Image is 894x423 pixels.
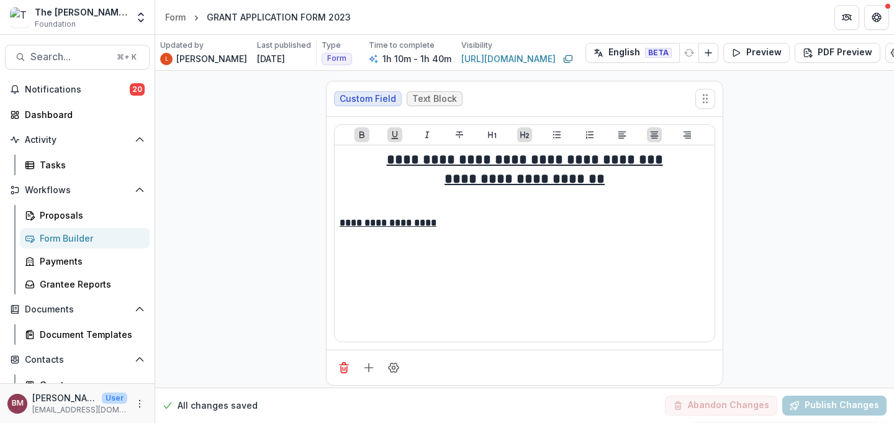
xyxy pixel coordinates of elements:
p: User [102,393,127,404]
p: 1h 10m - 1h 40m [382,52,451,65]
div: Dashboard [25,108,140,121]
p: [PERSON_NAME] [32,391,97,404]
div: The [PERSON_NAME] and [PERSON_NAME] Foundation Workflow Sandbox [35,6,127,19]
button: Refresh Translation [679,43,699,63]
button: Field Settings [384,358,404,378]
div: Lucy [165,57,168,61]
span: 20 [130,83,145,96]
button: PDF Preview [795,43,880,63]
p: Visibility [461,40,492,51]
a: Payments [20,251,150,271]
button: English BETA [585,43,680,63]
button: Notifications20 [5,80,150,99]
button: Open entity switcher [132,5,150,30]
button: Abandon Changes [665,396,777,416]
nav: breadcrumb [160,8,356,26]
div: Proposals [40,209,140,222]
button: Partners [834,5,859,30]
div: Document Templates [40,328,140,341]
button: Align Right [680,127,695,142]
span: Contacts [25,355,130,365]
button: Bold [354,127,369,142]
button: Delete field [334,358,354,378]
img: The Carol and James Collins Foundation Workflow Sandbox [10,7,30,27]
a: Form [160,8,191,26]
span: Custom Field [340,94,396,104]
button: Strike [452,127,467,142]
span: Text Block [412,94,457,104]
a: [URL][DOMAIN_NAME] [461,52,556,65]
button: Ordered List [582,127,597,142]
p: Time to complete [369,40,435,51]
a: Proposals [20,205,150,225]
p: [DATE] [257,52,285,65]
p: All changes saved [178,399,258,412]
button: Publish Changes [782,396,887,416]
button: Get Help [864,5,889,30]
span: Foundation [35,19,76,30]
button: Bullet List [549,127,564,142]
div: Tasks [40,158,140,171]
div: GRANT APPLICATION FORM 2023 [207,11,351,24]
button: Heading 2 [517,127,532,142]
button: Underline [387,127,402,142]
span: Activity [25,135,130,145]
a: Grantee Reports [20,274,150,294]
div: Form Builder [40,232,140,245]
div: Grantee Reports [40,278,140,291]
button: Align Left [615,127,630,142]
button: Search... [5,45,150,70]
button: More [132,396,147,411]
div: ⌘ + K [114,50,139,64]
button: Open Documents [5,299,150,319]
button: Open Contacts [5,350,150,370]
p: [PERSON_NAME] [176,52,247,65]
a: Grantees [20,375,150,395]
button: Add Language [698,43,718,63]
button: Heading 1 [485,127,500,142]
a: Form Builder [20,228,150,248]
p: Updated by [160,40,204,51]
p: Last published [257,40,311,51]
a: Document Templates [20,324,150,345]
button: Open Activity [5,130,150,150]
span: Form [327,54,346,63]
button: Move field [695,89,715,109]
button: Preview [723,43,790,63]
div: Form [165,11,186,24]
button: Copy link [561,52,576,66]
p: Type [322,40,341,51]
a: Tasks [20,155,150,175]
button: Add field [359,358,379,378]
a: Dashboard [5,104,150,125]
span: Workflows [25,185,130,196]
div: Grantees [40,378,140,391]
div: Payments [40,255,140,268]
p: [EMAIL_ADDRESS][DOMAIN_NAME] [32,404,127,416]
div: Bethanie Milteer [12,399,24,407]
button: Italicize [420,127,435,142]
span: Search... [30,51,109,63]
span: Documents [25,304,130,315]
button: Align Center [647,127,662,142]
span: Notifications [25,84,130,95]
button: Open Workflows [5,180,150,200]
